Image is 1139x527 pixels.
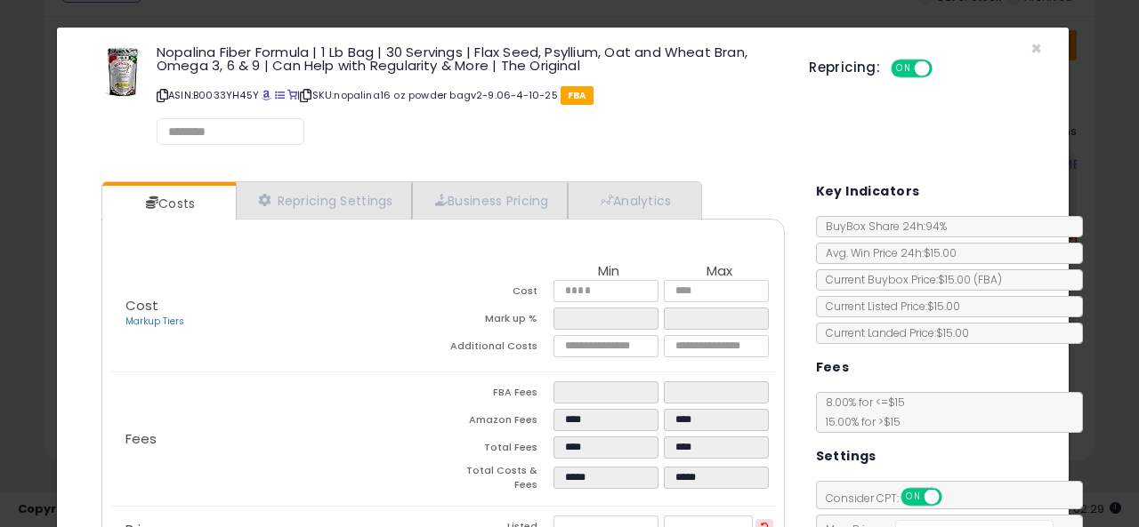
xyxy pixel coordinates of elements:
[1030,36,1042,61] span: ×
[817,245,957,260] span: Avg. Win Price 24h: $15.00
[817,325,969,340] span: Current Landed Price: $15.00
[262,88,271,102] a: BuyBox page
[287,88,297,102] a: Your listing only
[902,490,925,505] span: ON
[809,60,880,75] h5: Repricing:
[893,61,915,76] span: ON
[443,307,553,335] td: Mark up %
[568,182,699,219] a: Analytics
[443,381,553,409] td: FBA Fees
[412,182,568,219] a: Business Pricing
[157,45,782,72] h3: Nopalina Fiber Formula | 1 Lb Bag | 30 Servings | Flax Seed, Psyllium, Oat and Wheat Bran, Omega ...
[443,409,553,436] td: Amazon Fees
[443,335,553,363] td: Additional Costs
[443,436,553,464] td: Total Fees
[275,88,285,102] a: All offer listings
[817,491,965,506] span: Consider CPT:
[930,61,958,76] span: OFF
[443,464,553,497] td: Total Costs & Fees
[817,414,901,429] span: 15.00 % for > $15
[157,81,782,109] p: ASIN: B0033YH45Y | SKU: nopalina16 oz powder bagv2-9.06-4-10-25
[817,272,1002,287] span: Current Buybox Price:
[816,445,876,467] h5: Settings
[816,356,850,379] h5: Fees
[111,432,443,446] p: Fees
[102,186,234,221] a: Costs
[111,299,443,329] p: Cost
[816,180,920,203] h5: Key Indicators
[97,45,150,99] img: 41ulFlEovvL._SL60_.jpg
[817,219,947,234] span: BuyBox Share 24h: 94%
[817,299,960,314] span: Current Listed Price: $15.00
[817,395,905,429] span: 8.00 % for <= $15
[561,86,594,105] span: FBA
[938,272,1002,287] span: $15.00
[939,490,967,505] span: OFF
[443,280,553,307] td: Cost
[973,272,1002,287] span: ( FBA )
[236,182,412,219] a: Repricing Settings
[125,315,184,328] a: Markup Tiers
[664,264,774,280] th: Max
[553,264,664,280] th: Min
